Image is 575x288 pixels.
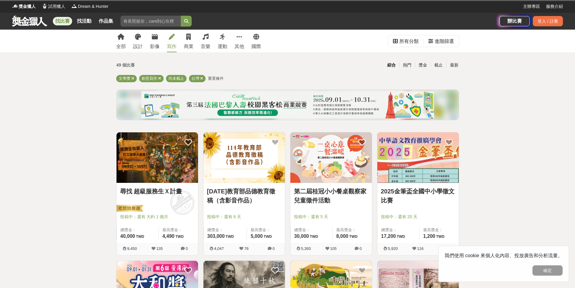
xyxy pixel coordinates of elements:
[446,60,462,70] div: 最新
[533,16,563,26] div: 登入 / 註冊
[53,17,72,25] a: 找比賽
[184,30,193,52] a: 商業
[381,234,396,239] span: 17,200
[142,76,157,81] span: 創意寫作
[117,60,230,70] div: 49 個比賽
[127,246,137,251] span: 9,450
[500,16,530,26] a: 辦比賽
[546,3,563,10] a: 服務介紹
[150,30,160,52] a: 影像
[117,132,198,183] img: Cover Image
[71,3,108,10] a: LogoDream & Hunter
[162,234,174,239] span: 4,490
[431,60,446,70] div: 截止
[251,227,281,233] span: 最高獎金：
[251,30,261,52] a: 國際
[42,3,48,9] img: Logo
[133,43,143,50] div: 設計
[201,43,210,50] div: 音樂
[336,227,368,233] span: 最高獎金：
[399,60,415,70] div: 熱門
[133,30,143,52] a: 設計
[167,30,177,52] a: 寫作
[120,16,181,27] input: 有長照挺你，care到心坎裡！青春出手，拍出照顧 影音徵件活動
[203,132,285,183] img: Cover Image
[310,235,318,239] span: TWD
[150,43,160,50] div: 影像
[42,3,65,10] a: Logo試用獵人
[423,234,435,239] span: 1,200
[423,227,455,233] span: 最高獎金：
[71,3,77,9] img: Logo
[75,17,94,25] a: 找活動
[415,60,431,70] div: 獎金
[264,235,272,239] span: TWD
[207,234,225,239] span: 303,000
[399,35,419,47] div: 所有分類
[208,76,224,81] span: 重置條件
[377,132,459,183] img: Cover Image
[397,235,405,239] span: TWD
[384,60,399,70] div: 綜合
[120,227,155,233] span: 總獎金：
[417,246,424,251] span: 116
[294,234,309,239] span: 30,000
[120,187,194,196] a: 尋找 超級服務生Ｘ計畫
[294,187,368,205] a: 第二屆桂冠小小餐桌觀察家兒童徵件活動
[225,235,234,239] span: TWD
[207,214,281,220] span: 投稿中：還有 6 天
[532,265,563,276] button: 確定
[445,253,563,258] span: 我們使用 cookie 來個人化內容、投放廣告和分析流量。
[523,3,540,10] a: 主辦專區
[381,227,416,233] span: 總獎金：
[167,43,177,50] div: 寫作
[116,43,126,50] div: 全部
[48,3,65,10] span: 試用獵人
[214,246,224,251] span: 4,047
[273,246,275,251] span: 0
[168,76,184,81] span: 尚未截止
[120,234,135,239] span: 40,000
[115,205,143,213] img: 老闆娘嚴選
[251,234,263,239] span: 5,000
[19,3,36,10] span: 獎金獵人
[175,235,184,239] span: TWD
[78,3,108,10] span: Dream & Hunter
[191,76,199,81] span: 台灣
[235,30,244,52] a: 其他
[290,132,372,183] a: Cover Image
[330,246,337,251] span: 105
[294,214,368,220] span: 投稿中：還有 5 天
[359,246,362,251] span: 0
[120,214,194,220] span: 投稿中：還有 大約 1 個月
[244,246,248,251] span: 76
[436,235,444,239] span: TWD
[186,246,188,251] span: 0
[388,246,398,251] span: 5,920
[156,246,163,251] span: 135
[207,187,281,205] a: [DATE]教育部品德教育徵稿（含影音作品）
[12,3,18,9] img: Logo
[349,235,357,239] span: TWD
[218,43,227,50] div: 運動
[251,43,261,50] div: 國際
[116,30,126,52] a: 全部
[381,187,455,205] a: 2025金筆盃全國中小學徵文比賽
[301,246,311,251] span: 5,393
[119,76,130,81] span: 文學獎
[96,17,116,25] a: 作品集
[336,234,348,239] span: 8,000
[162,227,194,233] span: 最高獎金：
[201,30,210,52] a: 音樂
[207,227,243,233] span: 總獎金：
[381,214,455,220] span: 投稿中：還有 20 天
[218,30,227,52] a: 運動
[12,3,36,10] a: Logo獎金獵人
[235,43,244,50] div: 其他
[435,35,454,47] div: 進階篩選
[184,43,193,50] div: 商業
